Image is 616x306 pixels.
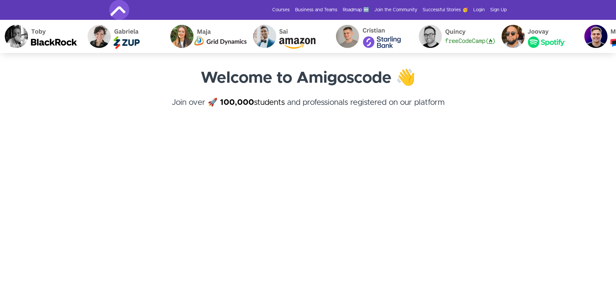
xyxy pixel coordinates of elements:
[330,20,413,53] img: Cristian
[82,20,165,53] img: Gabriela
[272,7,290,13] a: Courses
[220,99,254,107] strong: 100,000
[473,7,485,13] a: Login
[295,7,337,13] a: Business and Teams
[374,7,417,13] a: Join the Community
[165,20,247,53] img: Maja
[109,97,507,120] h4: Join over 🚀 and professionals registered on our platform
[496,20,579,53] img: Joovay
[201,70,416,86] strong: Welcome to Amigoscode 👋
[490,7,507,13] a: Sign Up
[413,20,496,53] img: Quincy
[220,99,285,107] a: 100,000students
[343,7,369,13] a: Roadmap 🆕
[423,7,468,13] a: Successful Stories 🥳
[247,20,330,53] img: Sai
